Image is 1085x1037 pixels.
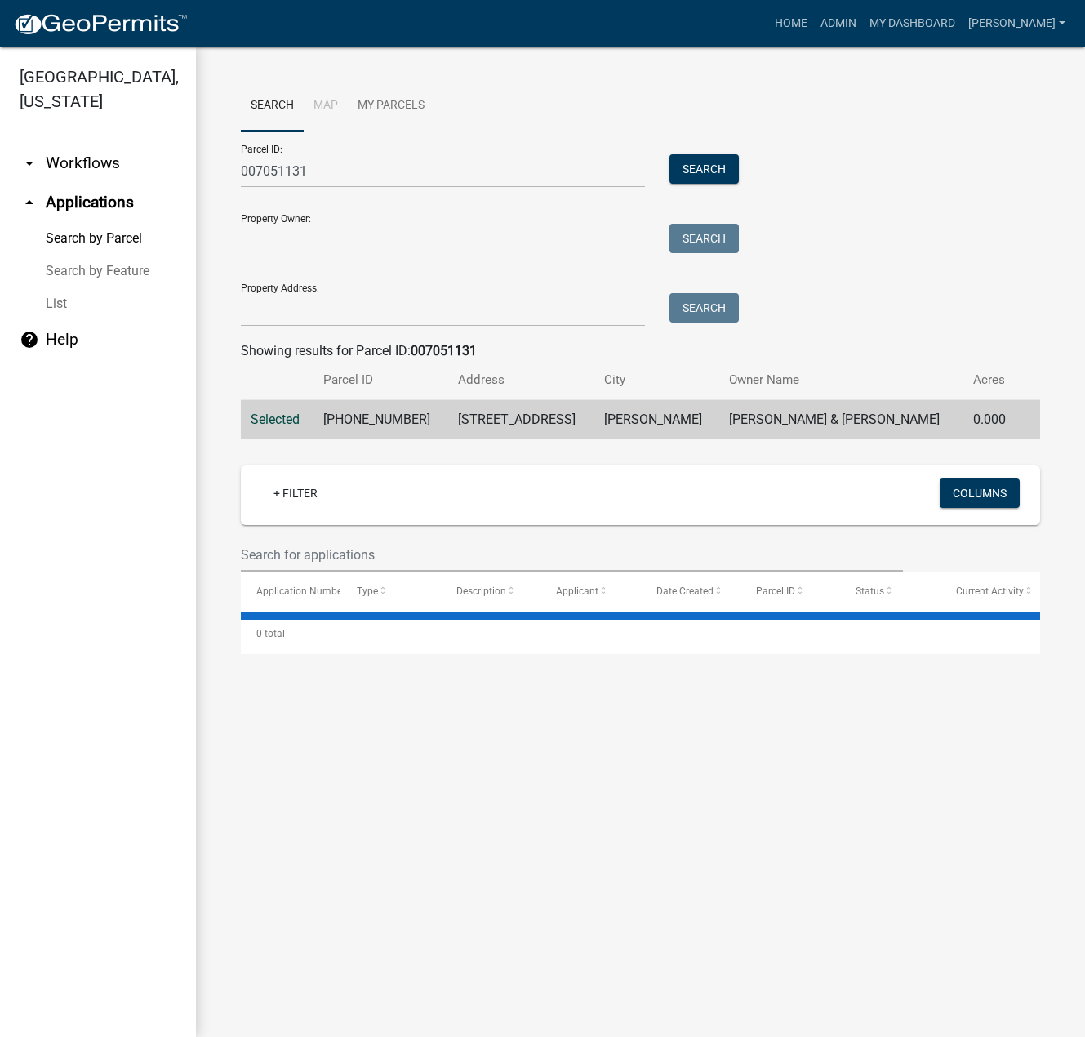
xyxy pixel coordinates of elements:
div: Showing results for Parcel ID: [241,341,1040,361]
span: Application Number [256,585,345,597]
datatable-header-cell: Current Activity [940,572,1040,611]
span: Parcel ID [756,585,795,597]
span: Applicant [556,585,598,597]
datatable-header-cell: Type [340,572,440,611]
a: [PERSON_NAME] [962,8,1072,39]
i: arrow_drop_up [20,193,39,212]
a: Admin [814,8,863,39]
button: Search [669,224,739,253]
a: Home [768,8,814,39]
th: Owner Name [719,361,964,399]
div: 0 total [241,613,1040,654]
span: Current Activity [956,585,1024,597]
span: Date Created [656,585,714,597]
datatable-header-cell: Parcel ID [740,572,840,611]
td: [PHONE_NUMBER] [313,400,448,440]
a: Search [241,80,304,132]
th: Acres [963,361,1019,399]
button: Search [669,293,739,323]
td: [STREET_ADDRESS] [448,400,594,440]
datatable-header-cell: Application Number [241,572,340,611]
a: + Filter [260,478,331,508]
button: Columns [940,478,1020,508]
th: City [594,361,719,399]
i: help [20,330,39,349]
datatable-header-cell: Description [441,572,540,611]
th: Parcel ID [313,361,448,399]
span: Type [357,585,378,597]
datatable-header-cell: Status [840,572,940,611]
th: Address [448,361,594,399]
datatable-header-cell: Date Created [641,572,740,611]
input: Search for applications [241,538,903,572]
td: [PERSON_NAME] & [PERSON_NAME] [719,400,964,440]
i: arrow_drop_down [20,154,39,173]
a: My Dashboard [863,8,962,39]
a: Selected [251,412,300,427]
span: Status [856,585,884,597]
td: 0.000 [963,400,1019,440]
a: My Parcels [348,80,434,132]
datatable-header-cell: Applicant [540,572,640,611]
td: [PERSON_NAME] [594,400,719,440]
strong: 007051131 [411,343,477,358]
span: Description [456,585,506,597]
button: Search [669,154,739,184]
